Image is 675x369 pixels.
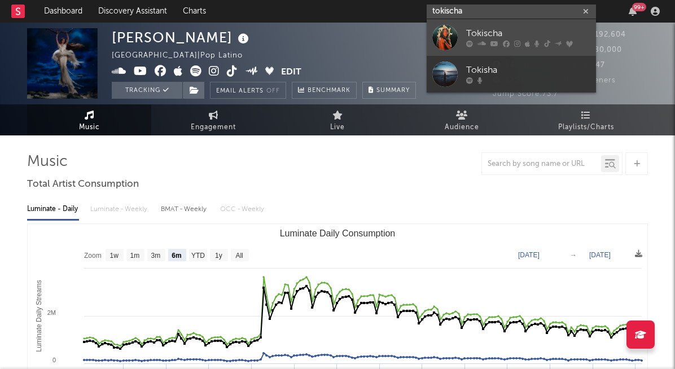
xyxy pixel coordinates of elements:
[84,252,102,260] text: Zoom
[191,121,236,134] span: Engagement
[266,88,280,94] em: Off
[571,31,626,38] span: 18,192,604
[280,229,396,238] text: Luminate Daily Consumption
[571,46,622,54] span: 1,380,000
[172,252,181,260] text: 6m
[427,19,596,56] a: Tokischa
[445,121,479,134] span: Audience
[47,309,56,316] text: 2M
[210,82,286,99] button: Email AlertsOff
[151,104,275,135] a: Engagement
[570,251,577,259] text: →
[466,27,590,41] div: Tokischa
[362,82,416,99] button: Summary
[112,49,256,63] div: [GEOGRAPHIC_DATA] | Pop Latino
[571,61,605,69] span: 2,047
[518,251,540,259] text: [DATE]
[235,252,243,260] text: All
[112,28,252,47] div: [PERSON_NAME]
[629,7,637,16] button: 99+
[112,82,182,99] button: Tracking
[130,252,140,260] text: 1m
[482,160,601,169] input: Search by song name or URL
[275,104,400,135] a: Live
[308,84,350,98] span: Benchmark
[292,82,357,99] a: Benchmark
[79,121,100,134] span: Music
[427,56,596,93] a: Tokisha
[151,252,161,260] text: 3m
[27,178,139,191] span: Total Artist Consumption
[27,104,151,135] a: Music
[589,251,611,259] text: [DATE]
[376,87,410,94] span: Summary
[27,200,79,219] div: Luminate - Daily
[524,104,648,135] a: Playlists/Charts
[427,5,596,19] input: Search for artists
[191,252,205,260] text: YTD
[110,252,119,260] text: 1w
[400,104,524,135] a: Audience
[493,90,558,98] span: Jump Score: 73.7
[281,65,301,80] button: Edit
[215,252,222,260] text: 1y
[330,121,345,134] span: Live
[632,3,646,11] div: 99 +
[558,121,614,134] span: Playlists/Charts
[161,200,209,219] div: BMAT - Weekly
[52,357,56,363] text: 0
[466,64,590,77] div: Tokisha
[35,280,43,352] text: Luminate Daily Streams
